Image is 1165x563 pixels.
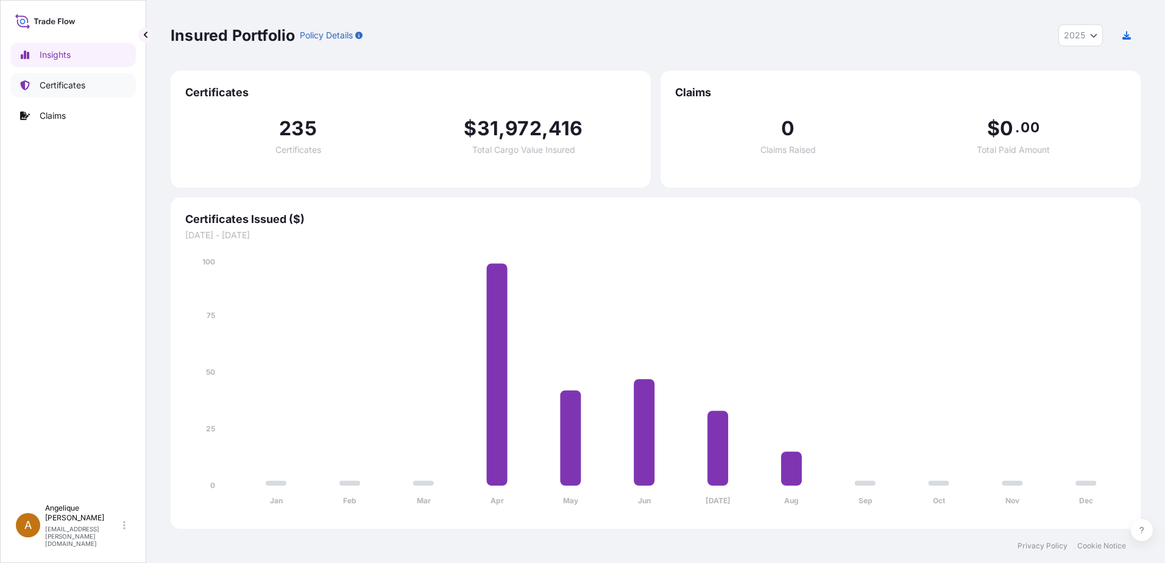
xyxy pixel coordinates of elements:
[206,424,215,433] tspan: 25
[505,119,542,138] span: 972
[207,311,215,320] tspan: 75
[1021,122,1039,132] span: 00
[477,119,498,138] span: 31
[1077,541,1126,551] a: Cookie Notice
[185,212,1126,227] span: Certificates Issued ($)
[45,503,121,523] p: Angelique [PERSON_NAME]
[933,496,946,505] tspan: Oct
[185,229,1126,241] span: [DATE] - [DATE]
[45,525,121,547] p: [EMAIL_ADDRESS][PERSON_NAME][DOMAIN_NAME]
[638,496,651,505] tspan: Jun
[464,119,476,138] span: $
[417,496,431,505] tspan: Mar
[706,496,731,505] tspan: [DATE]
[1018,541,1068,551] a: Privacy Policy
[542,119,548,138] span: ,
[1000,119,1013,138] span: 0
[1058,24,1103,46] button: Year Selector
[472,146,575,154] span: Total Cargo Value Insured
[1064,29,1085,41] span: 2025
[10,104,136,128] a: Claims
[40,49,71,61] p: Insights
[206,367,215,377] tspan: 50
[10,43,136,67] a: Insights
[781,119,795,138] span: 0
[171,26,295,45] p: Insured Portfolio
[1015,122,1019,132] span: .
[40,110,66,122] p: Claims
[498,119,505,138] span: ,
[24,519,32,531] span: A
[343,496,356,505] tspan: Feb
[210,481,215,490] tspan: 0
[300,29,353,41] p: Policy Details
[1079,496,1093,505] tspan: Dec
[548,119,583,138] span: 416
[10,73,136,97] a: Certificates
[675,85,1126,100] span: Claims
[275,146,321,154] span: Certificates
[977,146,1050,154] span: Total Paid Amount
[202,257,215,266] tspan: 100
[1005,496,1020,505] tspan: Nov
[859,496,873,505] tspan: Sep
[185,85,636,100] span: Certificates
[270,496,283,505] tspan: Jan
[784,496,799,505] tspan: Aug
[490,496,504,505] tspan: Apr
[40,79,85,91] p: Certificates
[563,496,579,505] tspan: May
[279,119,317,138] span: 235
[987,119,1000,138] span: $
[760,146,816,154] span: Claims Raised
